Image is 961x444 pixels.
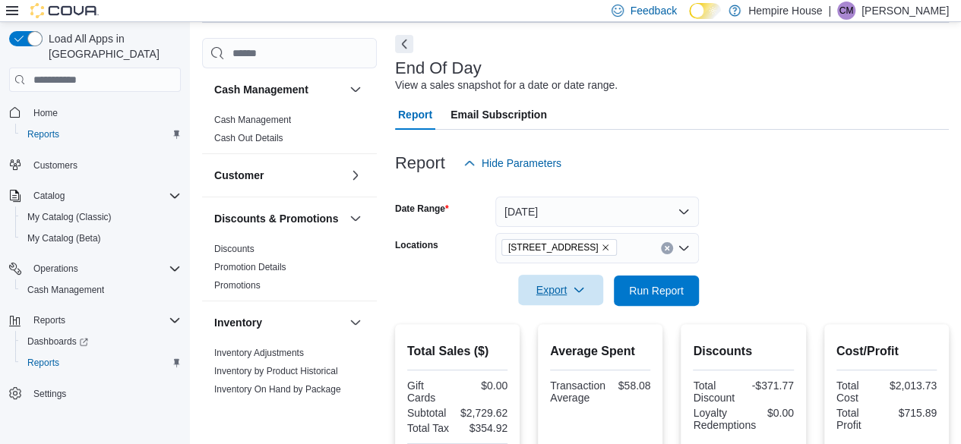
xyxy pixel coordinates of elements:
button: [DATE] [495,197,699,227]
div: Calvin Mendez [837,2,855,20]
div: Total Discount [693,379,740,404]
a: Cash Management [21,281,110,299]
div: $58.08 [612,379,651,392]
h3: Customer [214,168,264,183]
p: Hempire House [748,2,822,20]
h3: Cash Management [214,82,308,97]
h3: Inventory [214,315,262,330]
div: Discounts & Promotions [202,240,377,301]
span: Dashboards [21,332,181,351]
div: Total Profit [836,407,884,431]
span: Reports [21,125,181,143]
a: Promotions [214,280,261,291]
button: Customers [3,154,187,176]
button: Customer [346,166,365,184]
span: Promotion Details [214,261,286,273]
button: Catalog [3,185,187,206]
nav: Complex example [9,95,181,444]
a: Discounts [214,244,254,254]
a: My Catalog (Beta) [21,229,107,247]
h3: End Of Day [395,59,482,77]
button: Settings [3,383,187,405]
button: Reports [15,352,187,373]
span: Inventory by Product Historical [214,365,338,377]
span: Load All Apps in [GEOGRAPHIC_DATA] [43,31,181,61]
a: Reports [21,125,65,143]
button: Reports [27,311,71,329]
div: $2,729.62 [460,407,507,419]
button: Reports [3,310,187,331]
div: $715.89 [890,407,937,419]
a: My Catalog (Classic) [21,208,118,226]
span: Settings [27,384,181,403]
span: Discounts [214,243,254,255]
a: Settings [27,385,72,403]
button: Operations [27,260,84,278]
a: Cash Management [214,115,291,125]
h2: Discounts [693,342,793,361]
span: Cash Management [214,114,291,126]
a: Dashboards [15,331,187,352]
a: Dashboards [21,332,94,351]
span: Email Subscription [450,99,547,130]
a: Home [27,104,64,122]
button: Cash Management [346,80,365,99]
span: Report [398,99,432,130]
div: Total Tax [407,422,454,434]
span: Export [527,275,594,305]
span: Promotions [214,279,261,291]
span: Dashboards [27,335,88,348]
div: Cash Management [202,111,377,153]
span: My Catalog (Classic) [21,208,181,226]
button: Home [3,101,187,123]
span: Inventory Adjustments [214,347,304,359]
span: Cash Management [27,284,104,296]
button: Open list of options [678,242,690,254]
span: Home [27,102,181,121]
a: Cash Out Details [214,133,283,143]
span: Reports [33,314,65,326]
button: Discounts & Promotions [346,209,365,228]
span: Catalog [27,187,181,205]
span: CM [839,2,854,20]
div: $354.92 [460,422,507,434]
p: | [828,2,831,20]
div: -$371.77 [747,379,794,392]
button: Cash Management [15,279,187,301]
div: Gift Cards [407,379,454,404]
span: Reports [21,354,181,372]
button: Run Report [614,276,699,306]
h3: Discounts & Promotions [214,211,338,226]
span: Catalog [33,190,65,202]
span: Customers [27,156,181,175]
span: My Catalog (Classic) [27,211,112,223]
h2: Total Sales ($) [407,342,507,361]
button: Customer [214,168,343,183]
button: Inventory [214,315,343,330]
button: Cash Management [214,82,343,97]
span: Cash Out Details [214,132,283,144]
a: Inventory On Hand by Package [214,384,341,395]
button: Catalog [27,187,71,205]
p: [PERSON_NAME] [861,2,949,20]
h2: Cost/Profit [836,342,937,361]
h3: Report [395,154,445,172]
span: My Catalog (Beta) [27,232,101,244]
a: Inventory Adjustments [214,348,304,358]
button: My Catalog (Beta) [15,228,187,249]
span: Operations [33,263,78,275]
div: Total Cost [836,379,884,404]
div: Subtotal [407,407,454,419]
div: View a sales snapshot for a date or date range. [395,77,618,93]
button: Discounts & Promotions [214,211,343,226]
button: Clear input [661,242,673,254]
a: Promotion Details [214,262,286,272]
span: My Catalog (Beta) [21,229,181,247]
span: Run Report [629,283,684,298]
label: Locations [395,239,438,251]
span: Inventory On Hand by Package [214,383,341,395]
img: Cova [30,3,99,18]
a: Inventory by Product Historical [214,366,338,376]
span: Operations [27,260,181,278]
